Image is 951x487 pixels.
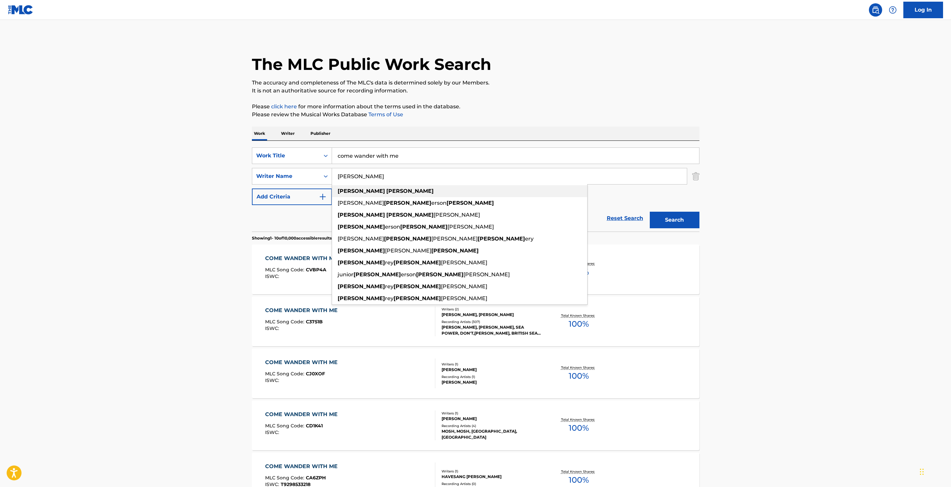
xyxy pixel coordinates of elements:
[252,189,332,205] button: Add Criteria
[442,423,542,428] div: Recording Artists ( 4 )
[265,462,341,470] div: COME WANDER WITH ME
[338,295,385,301] strong: [PERSON_NAME]
[265,377,281,383] span: ISWC :
[569,318,589,330] span: 100 %
[416,271,463,278] strong: [PERSON_NAME]
[252,79,699,87] p: The accuracy and completeness of The MLC's data is determined solely by our Members.
[265,325,281,331] span: ISWC :
[252,349,699,398] a: COME WANDER WITH MEMLC Song Code:CJ0XOFISWC:Writers (1)[PERSON_NAME]Recording Artists (1)[PERSON_...
[442,411,542,416] div: Writers ( 1 )
[354,271,401,278] strong: [PERSON_NAME]
[271,103,297,110] a: click here
[252,235,361,241] p: Showing 1 - 10 of 10,000 accessible results (Total 1,371,116 )
[338,259,385,266] strong: [PERSON_NAME]
[434,212,480,218] span: [PERSON_NAME]
[252,127,267,140] p: Work
[650,212,699,228] button: Search
[448,224,494,230] span: [PERSON_NAME]
[442,474,542,480] div: HAVESANG [PERSON_NAME]
[338,188,385,194] strong: [PERSON_NAME]
[265,358,341,366] div: COME WANDER WITH ME
[442,362,542,367] div: Writers ( 1 )
[692,168,699,185] img: Delete Criterion
[384,236,431,242] strong: [PERSON_NAME]
[869,3,882,17] a: Public Search
[441,295,487,301] span: [PERSON_NAME]
[338,236,384,242] span: [PERSON_NAME]
[386,212,434,218] strong: [PERSON_NAME]
[442,324,542,336] div: [PERSON_NAME], [PERSON_NAME], SEA POWER, DON'T,[PERSON_NAME], BRITISH SEA POWER
[338,200,384,206] span: [PERSON_NAME]
[431,236,478,242] span: [PERSON_NAME]
[442,307,542,312] div: Writers ( 2 )
[394,259,441,266] strong: [PERSON_NAME]
[561,365,596,370] p: Total Known Shares:
[903,2,943,18] a: Log In
[385,247,431,254] span: [PERSON_NAME]
[338,283,385,290] strong: [PERSON_NAME]
[252,297,699,346] a: COME WANDER WITH MEMLC Song Code:C3751BISWC:Writers (2)[PERSON_NAME], [PERSON_NAME]Recording Arti...
[918,455,951,487] iframe: Chat Widget
[306,267,326,273] span: CVBP4A
[306,475,326,481] span: CA6ZPH
[441,259,487,266] span: [PERSON_NAME]
[385,295,394,301] span: rey
[385,283,394,290] span: rey
[400,224,448,230] strong: [PERSON_NAME]
[603,211,646,226] a: Reset Search
[306,319,323,325] span: C3751B
[569,370,589,382] span: 100 %
[252,103,699,111] p: Please for more information about the terms used in the database.
[442,428,542,440] div: MOSH, MOSH, [GEOGRAPHIC_DATA], [GEOGRAPHIC_DATA]
[265,319,306,325] span: MLC Song Code :
[338,271,354,278] span: junior
[252,147,699,232] form: Search Form
[431,200,447,206] span: erson
[385,224,400,230] span: erson
[442,374,542,379] div: Recording Artists ( 1 )
[478,236,525,242] strong: [PERSON_NAME]
[319,193,327,201] img: 9d2ae6d4665cec9f34b9.svg
[386,188,434,194] strong: [PERSON_NAME]
[265,254,341,262] div: COME WANDER WITH ME
[442,312,542,318] div: [PERSON_NAME], [PERSON_NAME]
[256,172,316,180] div: Writer Name
[872,6,880,14] img: search
[442,481,542,486] div: Recording Artists ( 0 )
[252,111,699,119] p: Please review the Musical Works Database
[338,224,385,230] strong: [PERSON_NAME]
[8,5,33,15] img: MLC Logo
[385,259,394,266] span: rey
[306,371,325,377] span: CJ0XOF
[265,410,341,418] div: COME WANDER WITH ME
[889,6,897,14] img: help
[309,127,332,140] p: Publisher
[265,306,341,314] div: COME WANDER WITH ME
[367,111,403,118] a: Terms of Use
[252,54,491,74] h1: The MLC Public Work Search
[442,469,542,474] div: Writers ( 1 )
[431,247,479,254] strong: [PERSON_NAME]
[442,367,542,373] div: [PERSON_NAME]
[463,271,510,278] span: [PERSON_NAME]
[442,319,542,324] div: Recording Artists ( 307 )
[265,429,281,435] span: ISWC :
[569,474,589,486] span: 100 %
[265,371,306,377] span: MLC Song Code :
[525,236,534,242] span: ery
[886,3,899,17] div: Help
[442,416,542,422] div: [PERSON_NAME]
[265,273,281,279] span: ISWC :
[561,313,596,318] p: Total Known Shares:
[279,127,297,140] p: Writer
[394,283,441,290] strong: [PERSON_NAME]
[338,247,385,254] strong: [PERSON_NAME]
[265,475,306,481] span: MLC Song Code :
[265,423,306,429] span: MLC Song Code :
[441,283,487,290] span: [PERSON_NAME]
[265,267,306,273] span: MLC Song Code :
[561,417,596,422] p: Total Known Shares:
[442,379,542,385] div: [PERSON_NAME]
[252,401,699,450] a: COME WANDER WITH MEMLC Song Code:CD1K41ISWC:Writers (1)[PERSON_NAME]Recording Artists (4)MOSH, MO...
[252,244,699,294] a: COME WANDER WITH MEMLC Song Code:CVBP4AISWC:Writers (1)[PERSON_NAME]Recording Artists (24)[PERSON...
